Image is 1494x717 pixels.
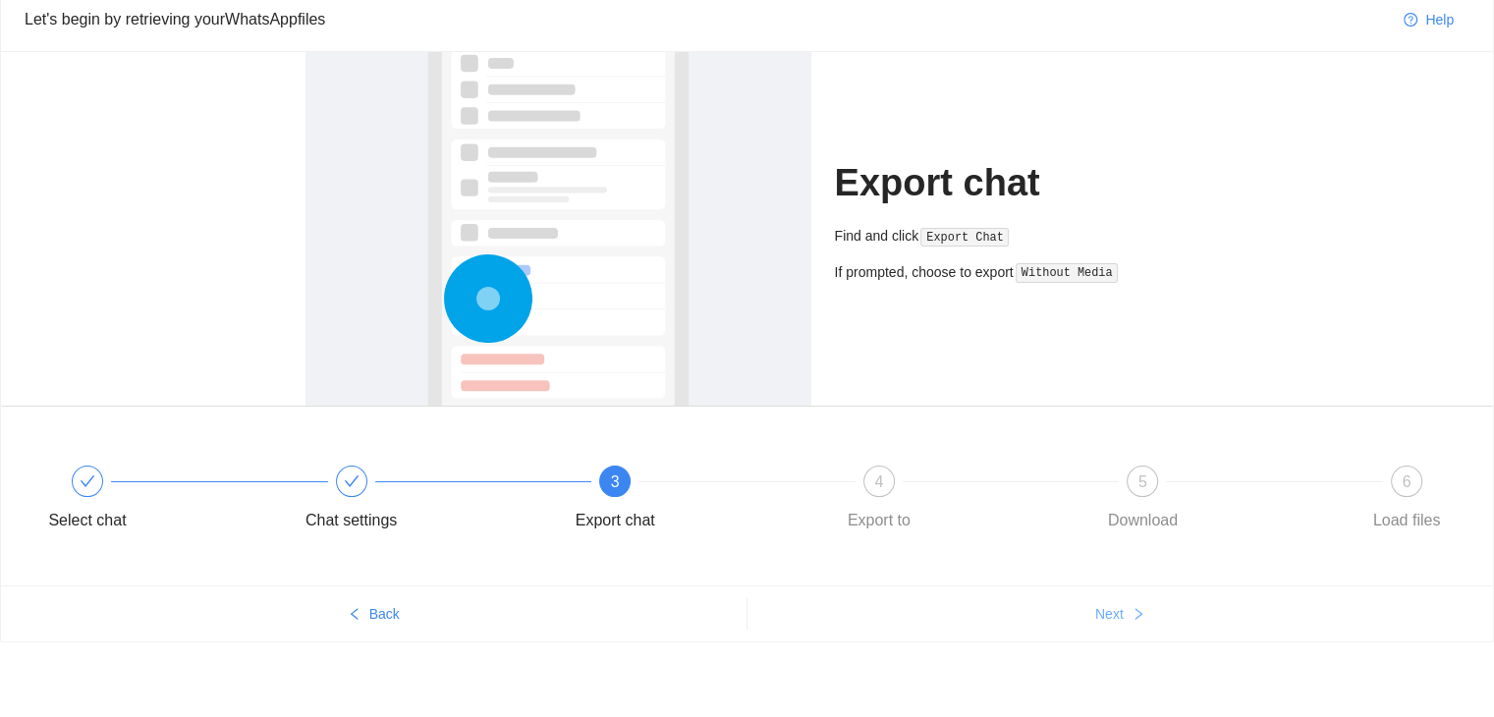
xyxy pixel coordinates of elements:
[558,466,822,536] div: 3Export chat
[1138,473,1147,490] span: 5
[848,505,911,536] div: Export to
[1016,263,1118,283] code: Without Media
[305,505,397,536] div: Chat settings
[80,473,95,489] span: check
[835,160,1190,206] h1: Export chat
[1404,13,1417,28] span: question-circle
[835,225,1190,248] div: Find and click
[1132,607,1145,623] span: right
[30,466,295,536] div: Select chat
[611,473,620,490] span: 3
[1,598,747,630] button: leftBack
[25,7,1388,31] div: Let's begin by retrieving your WhatsApp files
[874,473,883,490] span: 4
[295,466,559,536] div: Chat settings
[822,466,1086,536] div: 4Export to
[920,228,1009,248] code: Export Chat
[1425,9,1454,30] span: Help
[348,607,361,623] span: left
[576,505,655,536] div: Export chat
[1108,505,1178,536] div: Download
[747,598,1494,630] button: Nextright
[369,603,400,625] span: Back
[1350,466,1464,536] div: 6Load files
[1403,473,1411,490] span: 6
[344,473,360,489] span: check
[48,505,126,536] div: Select chat
[835,261,1190,284] div: If prompted, choose to export
[1085,466,1350,536] div: 5Download
[1388,4,1469,35] button: question-circleHelp
[1095,603,1124,625] span: Next
[1373,505,1441,536] div: Load files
